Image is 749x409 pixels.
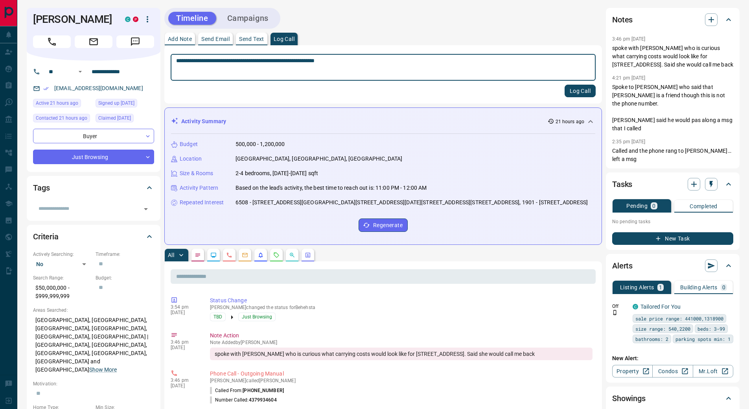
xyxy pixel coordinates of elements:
p: 3:46 pm [DATE] [612,36,646,42]
p: Repeated Interest [180,198,224,207]
span: size range: 540,2200 [635,325,690,333]
a: Property [612,365,653,378]
p: Building Alerts [680,285,718,290]
p: Spoke to [PERSON_NAME] who said that [PERSON_NAME] is a friend though this is not the phone numbe... [612,83,733,133]
p: Note Action [210,331,593,340]
h2: Tasks [612,178,632,191]
button: Open [140,204,151,215]
p: [GEOGRAPHIC_DATA], [GEOGRAPHIC_DATA], [GEOGRAPHIC_DATA] [236,155,402,163]
a: [EMAIL_ADDRESS][DOMAIN_NAME] [54,85,143,91]
svg: Opportunities [289,252,295,258]
p: All [168,252,174,258]
div: Notes [612,10,733,29]
p: No pending tasks [612,216,733,228]
p: Budget [180,140,198,148]
p: 21 hours ago [556,118,584,125]
span: sale price range: 441000,1318900 [635,315,723,322]
p: 2-4 bedrooms, [DATE]-[DATE] sqft [236,169,318,178]
a: Tailored For You [640,304,681,310]
p: Budget: [96,274,154,281]
p: Actively Searching: [33,251,92,258]
p: $50,000,000 - $999,999,999 [33,281,92,303]
span: parking spots min: 1 [675,335,731,343]
svg: Requests [273,252,280,258]
p: Size & Rooms [180,169,213,178]
svg: Agent Actions [305,252,311,258]
p: 3:46 pm [171,378,198,383]
div: Activity Summary21 hours ago [171,114,595,129]
span: Just Browsing [242,313,272,321]
span: 4379934604 [249,397,277,403]
h2: Tags [33,181,50,194]
button: Log Call [565,85,596,97]
p: Search Range: [33,274,92,281]
div: spoke with [PERSON_NAME] who is curious what carrying costs would look like for [STREET_ADDRESS].... [210,348,593,360]
div: Sat Apr 02 2022 [96,99,154,110]
div: No [33,258,92,270]
p: Pending [626,203,648,209]
div: Just Browsing [33,150,154,164]
button: Open [75,67,85,76]
p: [DATE] [171,345,198,350]
button: Campaigns [219,12,276,25]
h2: Criteria [33,230,59,243]
p: Activity Summary [181,117,226,126]
p: [PERSON_NAME] changed the status for Behehsta [210,305,593,310]
p: Based on the lead's activity, the best time to reach out is: 11:00 PM - 12:00 AM [236,184,427,192]
p: Add Note [168,36,192,42]
h1: [PERSON_NAME] [33,13,113,26]
span: Active 21 hours ago [36,99,78,107]
p: Send Email [201,36,230,42]
div: Thu Aug 14 2025 [33,99,92,110]
svg: Notes [195,252,201,258]
div: condos.ca [633,304,638,309]
span: beds: 3-99 [697,325,725,333]
p: 500,000 - 1,200,000 [236,140,285,148]
p: 3:54 pm [171,304,198,310]
span: Signed up [DATE] [98,99,134,107]
div: Showings [612,389,733,408]
p: Areas Searched: [33,307,154,314]
div: condos.ca [125,17,131,22]
p: [DATE] [171,383,198,389]
span: Contacted 21 hours ago [36,114,87,122]
p: spoke with [PERSON_NAME] who is curious what carrying costs would look like for [STREET_ADDRESS].... [612,44,733,69]
div: Alerts [612,256,733,275]
button: Timeline [168,12,216,25]
div: Sat Apr 02 2022 [96,114,154,125]
div: property.ca [133,17,138,22]
div: Buyer [33,129,154,143]
button: Show More [89,366,117,374]
p: 4:21 pm [DATE] [612,75,646,81]
p: Note Added by [PERSON_NAME] [210,340,593,345]
svg: Calls [226,252,232,258]
span: [PHONE_NUMBER] [243,388,284,393]
div: Thu Aug 14 2025 [33,114,92,125]
p: Completed [690,204,718,209]
p: Number Called: [210,396,277,403]
p: 3:46 pm [171,339,198,345]
h2: Notes [612,13,633,26]
p: Status Change [210,296,593,305]
svg: Lead Browsing Activity [210,252,217,258]
p: Location [180,155,202,163]
svg: Emails [242,252,248,258]
p: 0 [722,285,725,290]
p: Called From: [210,387,284,394]
p: Timeframe: [96,251,154,258]
p: Activity Pattern [180,184,218,192]
span: bathrooms: 2 [635,335,668,343]
svg: Email Verified [43,86,49,91]
p: 2:35 pm [DATE] [612,139,646,144]
p: Off [612,303,628,310]
h2: Alerts [612,259,633,272]
span: Email [75,35,112,48]
p: Send Text [239,36,264,42]
p: Motivation: [33,380,154,387]
button: New Task [612,232,733,245]
p: Log Call [274,36,294,42]
p: [GEOGRAPHIC_DATA], [GEOGRAPHIC_DATA], [GEOGRAPHIC_DATA], [GEOGRAPHIC_DATA], [GEOGRAPHIC_DATA], [G... [33,314,154,376]
span: Claimed [DATE] [98,114,131,122]
span: Message [116,35,154,48]
div: Criteria [33,227,154,246]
